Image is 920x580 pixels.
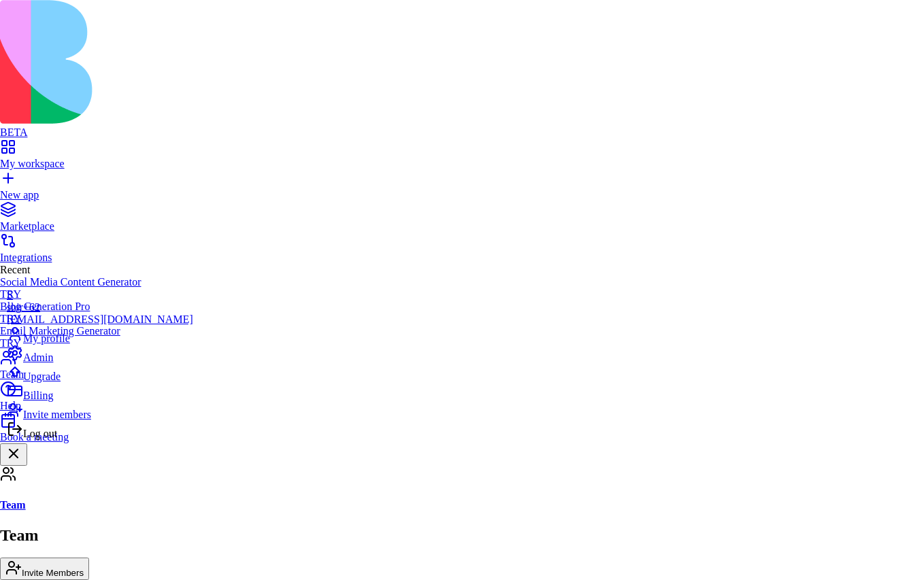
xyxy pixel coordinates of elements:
[23,409,91,420] span: Invite members
[7,345,193,364] a: Admin
[23,428,57,439] span: Log out
[7,301,193,313] div: shir+62
[23,371,61,382] span: Upgrade
[7,289,13,301] span: S
[7,402,193,421] a: Invite members
[7,289,193,326] a: Sshir+62[EMAIL_ADDRESS][DOMAIN_NAME]
[23,332,70,344] span: My profile
[23,390,53,401] span: Billing
[7,326,193,345] a: My profile
[7,364,193,383] a: Upgrade
[7,383,193,402] a: Billing
[23,352,53,363] span: Admin
[7,313,193,326] div: [EMAIL_ADDRESS][DOMAIN_NAME]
